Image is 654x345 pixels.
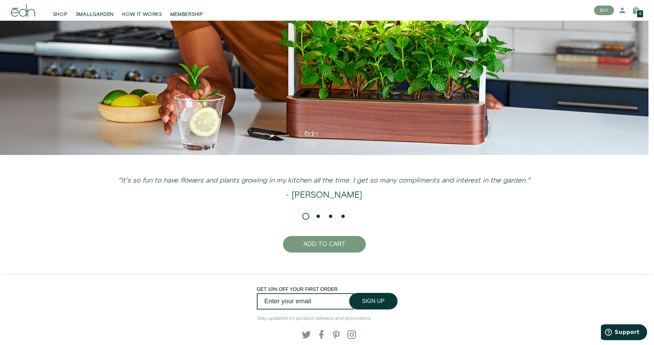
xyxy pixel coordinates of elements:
li: Page dot 1 [302,213,309,220]
a: MEMBERSHIP [166,3,207,18]
li: Page dot 4 [340,213,346,220]
li: Page dot 3 [327,213,334,220]
button: ADD TO CART [283,236,366,253]
span: GET 10% OFF YOUR FIRST ORDER [257,286,338,292]
a: SMALLGARDEN [72,3,118,18]
button: Click here [311,266,337,274]
a: HOW IT WORKS [118,3,166,18]
em: Stay updated on product releases and promotions [257,315,371,322]
input: Enter your email [257,293,353,309]
span: SMALLGARDEN [76,11,114,18]
span: HOW IT WORKS [122,11,162,18]
a: SHOP [49,3,72,18]
iframe: Opens a widget where you can find more information [601,324,647,342]
h2: - [PERSON_NAME] [74,190,575,200]
span: MEMBERSHIP [170,11,203,18]
li: Page dot 2 [315,213,322,220]
span: SHOP [53,11,68,18]
h3: “It's so fun to have flowers and plants growing in my kitchen all the time. I get so many complim... [74,177,575,185]
button: SIGN UP [349,293,398,309]
span: 0 [639,12,641,16]
button: BUY [594,6,614,15]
